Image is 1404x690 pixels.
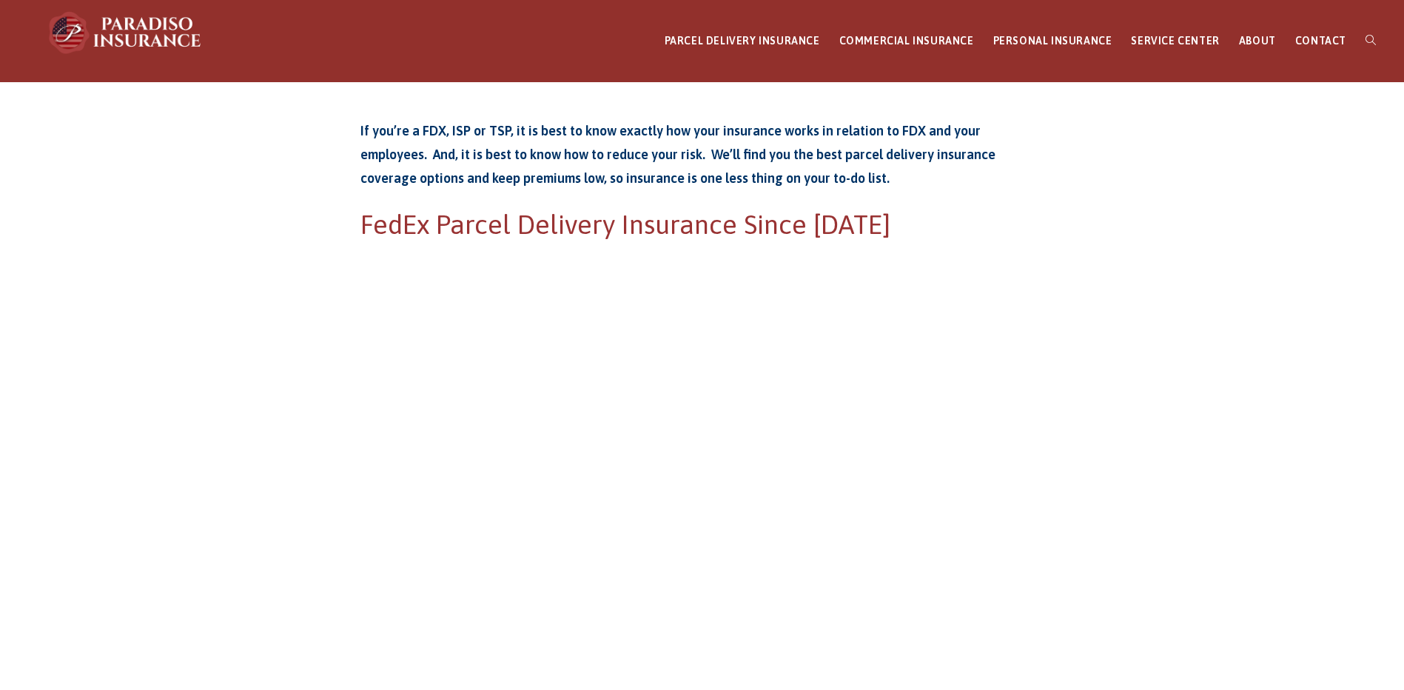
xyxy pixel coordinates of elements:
[1295,35,1346,47] span: CONTACT
[1131,35,1219,47] span: SERVICE CENTER
[839,35,974,47] span: COMMERCIAL INSURANCE
[44,10,207,55] img: Paradiso Insurance
[360,123,995,187] strong: If you’re a FDX, ISP or TSP, it is best to know exactly how your insurance works in relation to F...
[993,35,1112,47] span: PERSONAL INSURANCE
[1239,35,1276,47] span: ABOUT
[360,209,890,240] span: FedEx Parcel Delivery Insurance Since [DATE]
[665,35,820,47] span: PARCEL DELIVERY INSURANCE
